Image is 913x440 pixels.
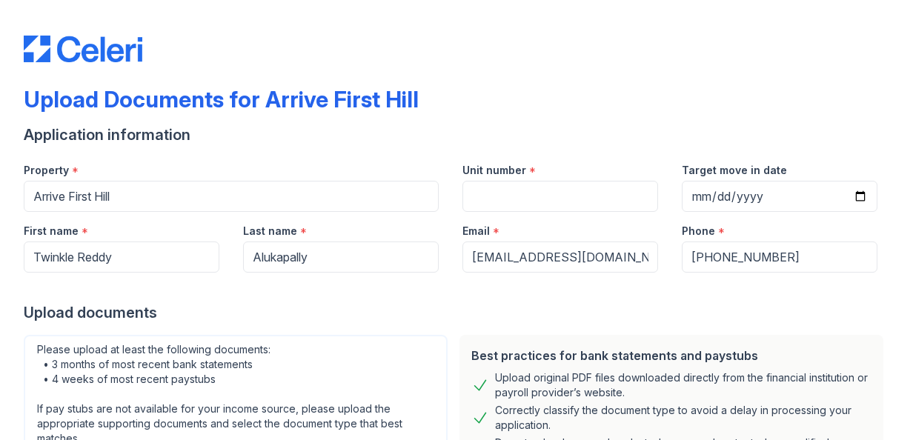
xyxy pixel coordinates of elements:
[24,302,889,323] div: Upload documents
[24,163,69,178] label: Property
[24,36,142,62] img: CE_Logo_Blue-a8612792a0a2168367f1c8372b55b34899dd931a85d93a1a3d3e32e68fde9ad4.png
[462,163,526,178] label: Unit number
[682,224,715,239] label: Phone
[462,224,490,239] label: Email
[24,86,419,113] div: Upload Documents for Arrive First Hill
[682,163,787,178] label: Target move in date
[24,124,889,145] div: Application information
[495,403,871,433] div: Correctly classify the document type to avoid a delay in processing your application.
[495,370,871,400] div: Upload original PDF files downloaded directly from the financial institution or payroll provider’...
[24,224,79,239] label: First name
[243,224,297,239] label: Last name
[471,347,871,364] div: Best practices for bank statements and paystubs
